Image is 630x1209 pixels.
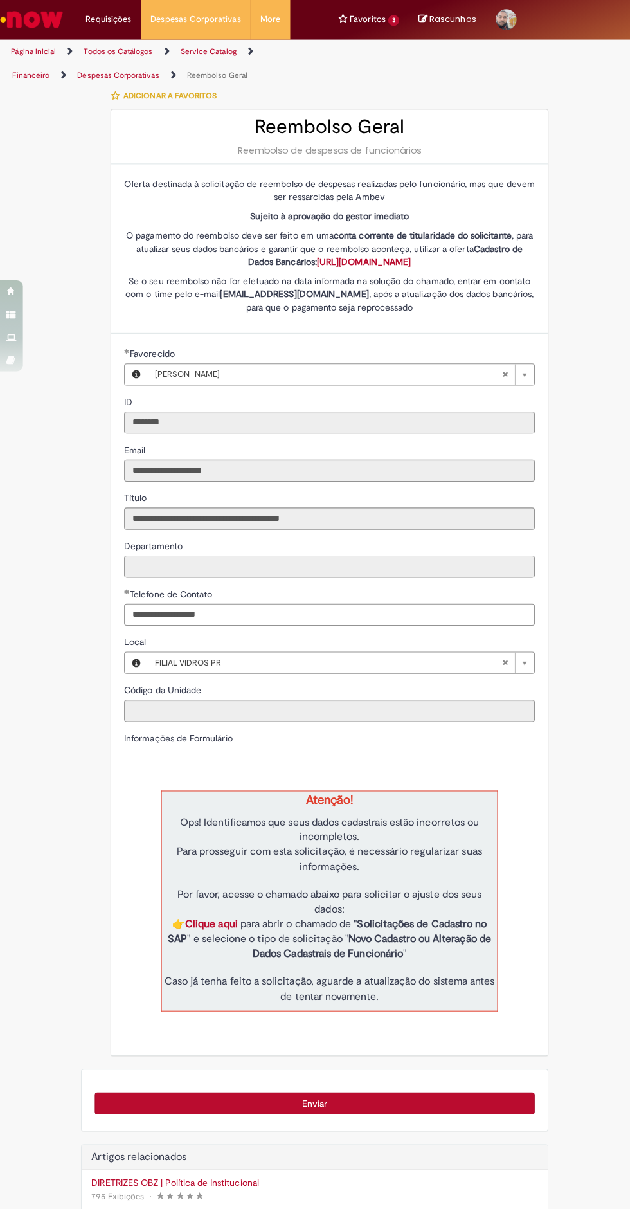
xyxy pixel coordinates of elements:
span: [PERSON_NAME] [156,361,500,381]
span: Para prosseguir com esta solicitação, é necessário regularizar suas informações. [178,837,480,865]
button: Adicionar a Favoritos [113,81,225,108]
strong: Cadastro de Dados Bancários: [249,241,521,265]
a: Todos os Catálogos [86,46,154,56]
a: Reembolso Geral [188,69,248,80]
a: No momento, sua lista de rascunhos tem 0 Itens [418,13,475,25]
p: Oferta destinada à solicitação de reembolso de despesas realizadas pelo funcionário, mas que deve... [126,176,533,201]
strong: Sujeito à aprovação do gestor imediato [251,208,408,220]
span: Rascunhos [429,13,475,25]
span: FILIAL VIDROS PR [156,646,500,667]
span: 3 [388,15,399,26]
a: FILIAL VIDROS PRLimpar campo Local [150,646,532,667]
p: O pagamento do reembolso deve ser feito em uma , para atualizar seus dados bancários e garantir q... [126,227,533,266]
img: ServiceNow [1,6,67,32]
input: Código da Unidade [126,693,533,715]
button: Enviar [97,1082,533,1104]
p: Se o seu reembolso não for efetuado na data informada na solução do chamado, entrar em contato co... [126,272,533,311]
span: Somente leitura - ID [126,392,137,404]
label: Somente leitura - Código da Unidade [126,677,205,690]
input: Telefone de Contato [126,598,533,620]
abbr: Limpar campo Local [494,646,513,667]
a: Página inicial [14,46,59,56]
input: Departamento [126,550,533,572]
span: Somente leitura - Departamento [126,535,186,547]
span: Requisições [88,13,133,26]
input: Email [126,455,533,477]
span: Necessários - Favorecido [132,345,179,356]
a: Financeiro [15,69,52,80]
label: Somente leitura - Departamento [126,534,186,547]
h3: Artigos relacionados [94,1141,536,1152]
a: [PERSON_NAME]Limpar campo Favorecido [150,361,532,381]
strong: Novo Cadastro ou Alteração de Dados Cadastrais de Funcionário [253,923,490,951]
span: Adicionar a Favoritos [125,89,218,100]
span: Somente leitura - Código da Unidade [126,678,205,689]
input: Título [126,503,533,525]
a: DIRETRIZES OBZ | Política de Institucional [94,1165,536,1178]
button: Local, Visualizar este registro FILIAL VIDROS PR [127,646,150,667]
span: Favoritos [350,13,385,26]
span: • [148,1177,156,1194]
span: More [261,13,281,26]
span: 👉 para abrir o chamado de " " e selecione o tipo de solicitação " " [169,909,489,952]
button: Favorecido, Visualizar este registro Heleno Ricardo Ornes [127,361,150,381]
h2: Reembolso Geral [126,115,533,136]
strong: conta corrente de titularidade do solicitante [334,228,510,239]
abbr: Limpar campo Favorecido [494,361,513,381]
span: Caso já tenha feito a solicitação, aguarde a atualização do sistema antes de tentar novamente. [166,966,493,994]
a: Despesas Corporativas [80,69,161,80]
label: Somente leitura - ID [126,392,137,405]
label: Informações de Formulário [126,725,233,737]
span: Local [126,630,150,642]
a: Service Catalog [182,46,237,56]
span: Obrigatório Preenchido [126,345,132,350]
strong: Atenção! [306,785,353,800]
ul: Trilhas de página [10,39,305,87]
a: Clique aqui [186,909,239,922]
span: Somente leitura - Email [126,440,150,451]
span: Obrigatório Preenchido [126,583,132,588]
span: 795 Exibições [94,1180,146,1191]
input: ID [126,408,533,430]
strong: [EMAIL_ADDRESS][DOMAIN_NAME] [221,286,368,297]
span: Telefone de Contato [132,583,216,594]
label: Somente leitura - Título [126,487,151,500]
strong: Solicitações de Cadastro no SAP [169,909,485,937]
label: Somente leitura - Email [126,439,150,452]
span: Ops! Identificamos que seus dados cadastrais estão incorretos ou incompletos. [181,808,478,836]
span: Despesas Corporativas [152,13,242,26]
div: Reembolso de despesas de funcionários [126,143,533,156]
a: [URL][DOMAIN_NAME] [317,253,410,265]
span: Por favor, acesse o chamado abaixo para solicitar o ajuste dos seus dados: [179,880,480,907]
